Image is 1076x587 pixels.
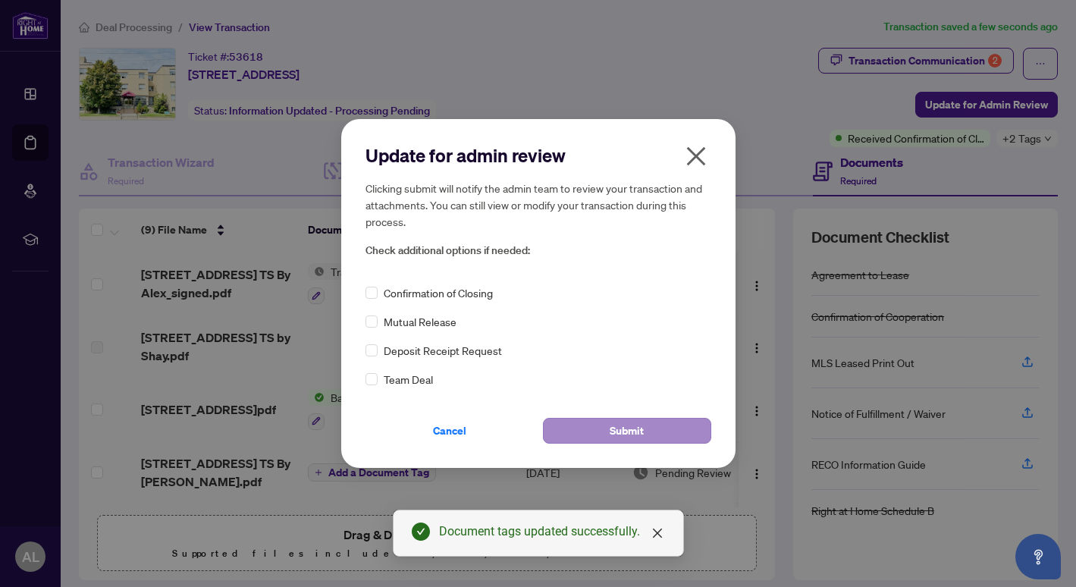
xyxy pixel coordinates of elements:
[433,419,466,443] span: Cancel
[384,371,433,388] span: Team Deal
[384,342,502,359] span: Deposit Receipt Request
[365,180,711,230] h5: Clicking submit will notify the admin team to review your transaction and attachments. You can st...
[365,143,711,168] h2: Update for admin review
[439,523,665,541] div: Document tags updated successfully.
[543,418,711,444] button: Submit
[684,144,708,168] span: close
[384,313,456,330] span: Mutual Release
[610,419,644,443] span: Submit
[649,525,666,541] a: Close
[384,284,493,301] span: Confirmation of Closing
[651,527,663,539] span: close
[365,242,711,259] span: Check additional options if needed:
[365,418,534,444] button: Cancel
[1015,534,1061,579] button: Open asap
[412,523,430,541] span: check-circle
